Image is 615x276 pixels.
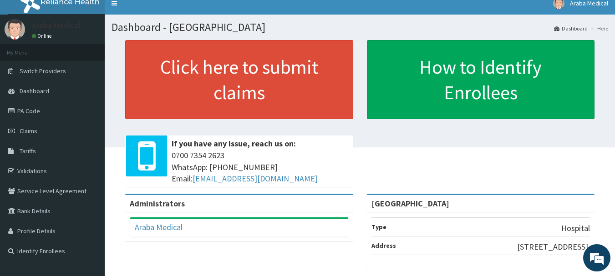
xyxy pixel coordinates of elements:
[32,33,54,39] a: Online
[20,67,66,75] span: Switch Providers
[135,222,183,232] a: Araba Medical
[589,25,608,32] li: Here
[371,223,386,231] b: Type
[130,198,185,209] b: Administrators
[371,241,396,250] b: Address
[172,150,349,185] span: 0700 7354 2623 WhatsApp: [PHONE_NUMBER] Email:
[554,25,588,32] a: Dashboard
[5,19,25,40] img: User Image
[561,222,590,234] p: Hospital
[125,40,353,119] a: Click here to submit claims
[20,127,37,135] span: Claims
[367,40,595,119] a: How to Identify Enrollees
[172,138,296,149] b: If you have any issue, reach us on:
[112,21,608,33] h1: Dashboard - [GEOGRAPHIC_DATA]
[20,147,36,155] span: Tariffs
[371,198,449,209] strong: [GEOGRAPHIC_DATA]
[20,87,49,95] span: Dashboard
[193,173,318,184] a: [EMAIL_ADDRESS][DOMAIN_NAME]
[517,241,590,253] p: [STREET_ADDRESS].
[32,21,81,30] p: Araba Medical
